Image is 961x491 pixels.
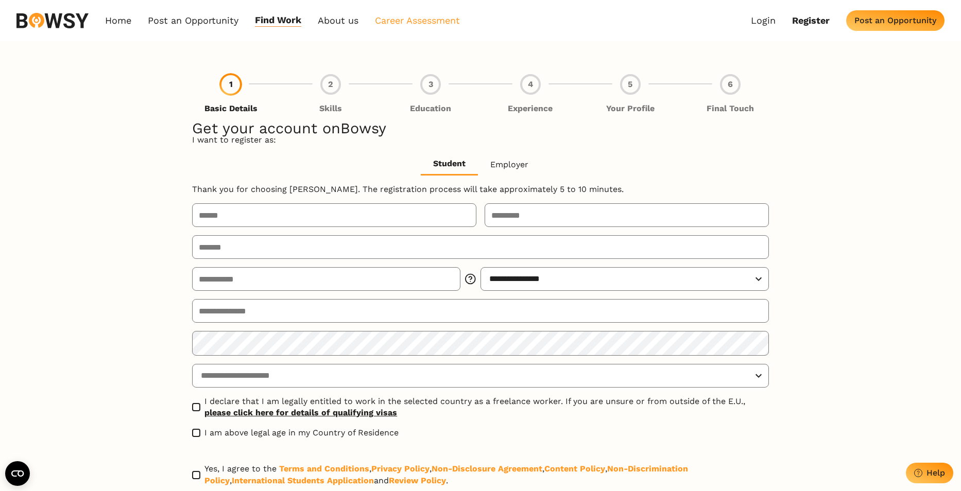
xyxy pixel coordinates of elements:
[371,464,430,474] a: Privacy Policy
[232,476,374,485] a: International Students Application
[204,396,745,419] span: I declare that I am legally entitled to work in the selected country as a freelance worker. If yo...
[279,464,369,474] a: Terms and Conditions
[792,15,830,26] a: Register
[319,103,342,114] p: Skills
[192,122,769,134] h1: Get your account on
[508,103,553,114] p: Experience
[204,103,258,114] p: Basic Details
[204,427,399,439] span: I am above legal age in my Country of Residence
[105,14,131,26] a: Home
[620,74,641,95] div: 5
[906,463,953,483] button: Help
[544,464,605,474] a: Content Policy
[375,14,460,26] a: Career Assessment
[926,468,945,478] div: Help
[320,74,341,95] div: 2
[478,154,541,175] button: Employer
[204,464,688,485] a: Non-Discrimination Policy
[520,74,541,95] div: 4
[720,74,741,95] div: 6
[606,103,655,114] p: Your Profile
[854,15,936,25] div: Post an Opportunity
[432,464,542,474] a: Non-Disclosure Agreement
[192,184,769,195] p: Thank you for choosing [PERSON_NAME]. The registration process will take approximately 5 to 10 mi...
[204,407,745,418] a: please click here for details of qualifying visas
[204,463,769,486] span: Yes, I agree to the , , , , , and .
[751,15,776,26] a: Login
[5,461,30,486] button: Open CMP widget
[421,154,478,175] button: Student
[420,74,441,95] div: 3
[16,13,89,28] img: svg%3e
[220,74,241,95] div: 1
[192,134,769,146] p: I want to register as:
[410,103,451,114] p: Education
[707,103,754,114] p: Final Touch
[340,119,386,137] span: Bowsy
[846,10,945,31] button: Post an Opportunity
[389,476,446,485] a: Review Policy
